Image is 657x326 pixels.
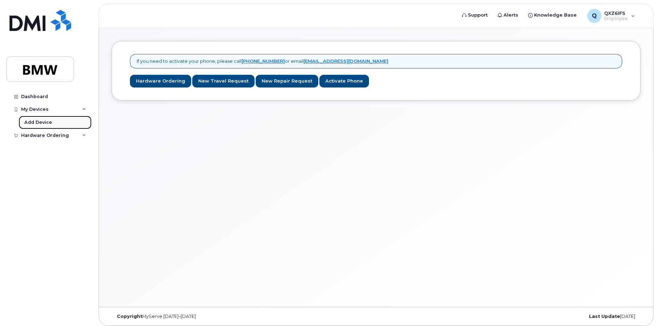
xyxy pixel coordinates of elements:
a: New Travel Request [192,75,255,88]
a: Hardware Ordering [130,75,191,88]
p: If you need to activate your phone, please call or email [137,58,388,65]
div: MyServe [DATE]–[DATE] [112,314,288,319]
a: [EMAIL_ADDRESS][DOMAIN_NAME] [304,58,388,64]
a: [PHONE_NUMBER] [242,58,285,64]
strong: Copyright [117,314,142,319]
div: [DATE] [464,314,640,319]
strong: Last Update [589,314,620,319]
a: Activate Phone [319,75,369,88]
a: New Repair Request [256,75,318,88]
iframe: Messenger Launcher [626,295,652,321]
